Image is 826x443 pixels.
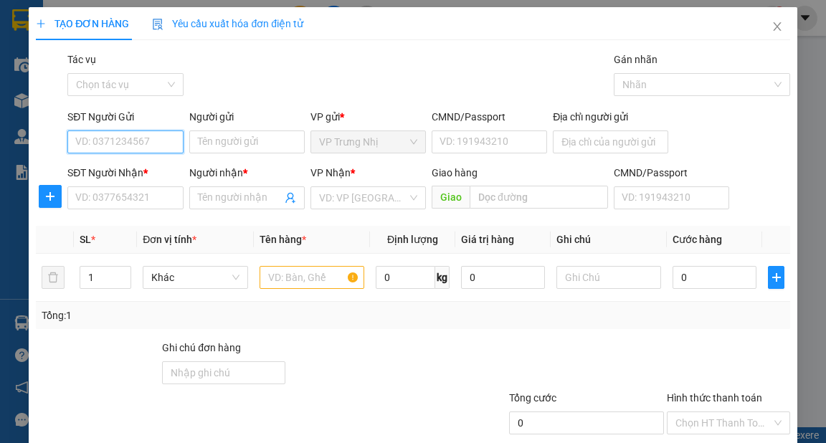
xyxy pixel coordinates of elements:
div: VP gửi [310,109,426,125]
span: close [772,21,783,32]
input: Ghi chú đơn hàng [162,361,285,384]
div: Địa chỉ người gửi [553,109,668,125]
div: Người gửi [189,109,305,125]
div: SĐT Người Gửi [67,109,183,125]
span: plus [769,272,783,283]
span: Tên hàng [260,234,306,245]
span: plus [39,191,61,202]
span: plus [36,19,46,29]
button: plus [39,185,62,208]
span: Khác [151,267,239,288]
img: icon [152,19,163,30]
div: Người nhận [189,165,305,181]
span: TẠO ĐƠN HÀNG [36,18,129,29]
span: user-add [285,192,296,204]
input: Địa chỉ của người gửi [553,130,668,153]
span: Định lượng [387,234,438,245]
input: Ghi Chú [556,266,662,289]
button: delete [42,266,65,289]
input: 0 [461,266,545,289]
span: VP Trưng Nhị [319,131,417,153]
span: Giao hàng [432,167,478,178]
span: kg [435,266,450,289]
div: CMND/Passport [614,165,729,181]
span: Đơn vị tính [143,234,196,245]
span: Tổng cước [509,392,556,404]
label: Ghi chú đơn hàng [162,342,241,353]
button: plus [768,266,784,289]
label: Gán nhãn [614,54,658,65]
span: Giá trị hàng [461,234,514,245]
div: CMND/Passport [432,109,547,125]
span: VP Nhận [310,167,351,178]
div: SĐT Người Nhận [67,165,183,181]
label: Tác vụ [67,54,96,65]
div: Tổng: 1 [42,308,320,323]
span: Cước hàng [673,234,722,245]
th: Ghi chú [551,226,668,254]
button: Close [757,7,797,47]
input: VD: Bàn, Ghế [260,266,365,289]
span: SL [80,234,91,245]
span: Giao [432,186,470,209]
label: Hình thức thanh toán [667,392,762,404]
input: Dọc đường [470,186,608,209]
span: Yêu cầu xuất hóa đơn điện tử [152,18,303,29]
